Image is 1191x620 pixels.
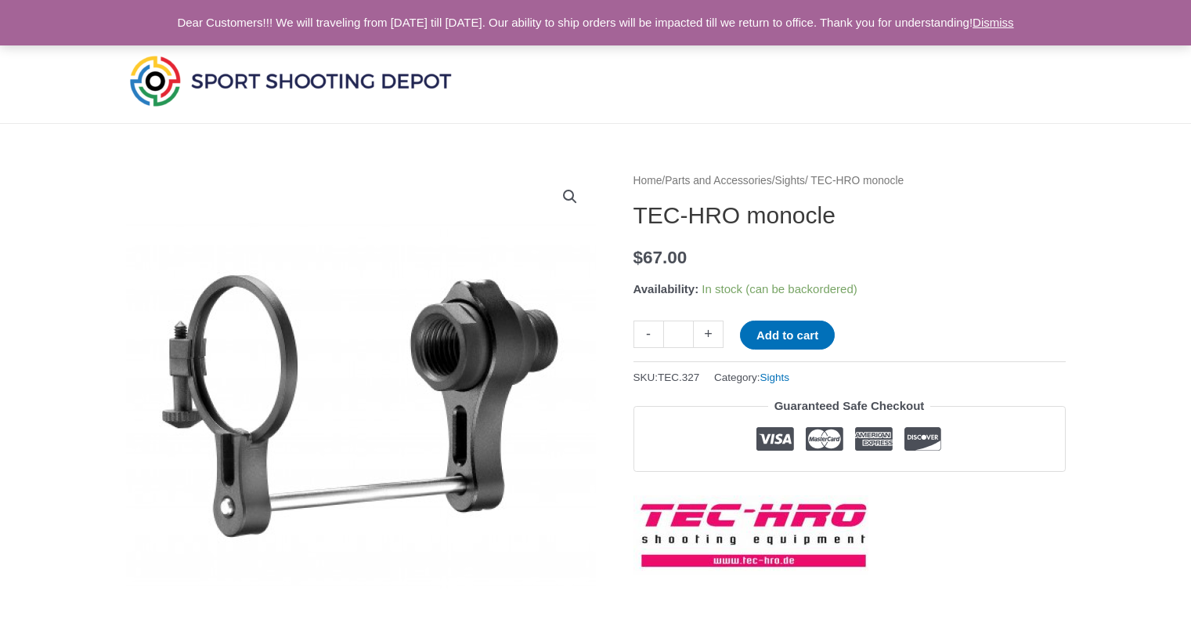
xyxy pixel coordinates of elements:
a: - [633,321,663,348]
a: View full-screen image gallery [556,183,584,211]
span: Category: [714,368,789,387]
a: Dismiss [973,16,1014,29]
a: Parts and Accessories [665,175,772,187]
a: Sights [775,175,805,187]
button: Add to cart [740,321,835,350]
span: $ [633,248,644,267]
input: Product quantity [663,321,694,348]
legend: Guaranteed Safe Checkout [768,395,931,417]
a: TEC-HRO Shooting Equipment [633,495,868,575]
h1: TEC-HRO monocle [633,201,1066,230]
bdi: 67.00 [633,248,688,267]
img: Sport Shooting Depot [126,52,455,110]
nav: Breadcrumb [633,171,1066,191]
span: In stock (can be backordered) [702,282,857,295]
a: Sights [760,372,790,383]
a: + [694,321,724,348]
span: SKU: [633,368,700,387]
a: Home [633,175,662,187]
span: TEC.327 [658,372,699,383]
span: Availability: [633,282,699,295]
